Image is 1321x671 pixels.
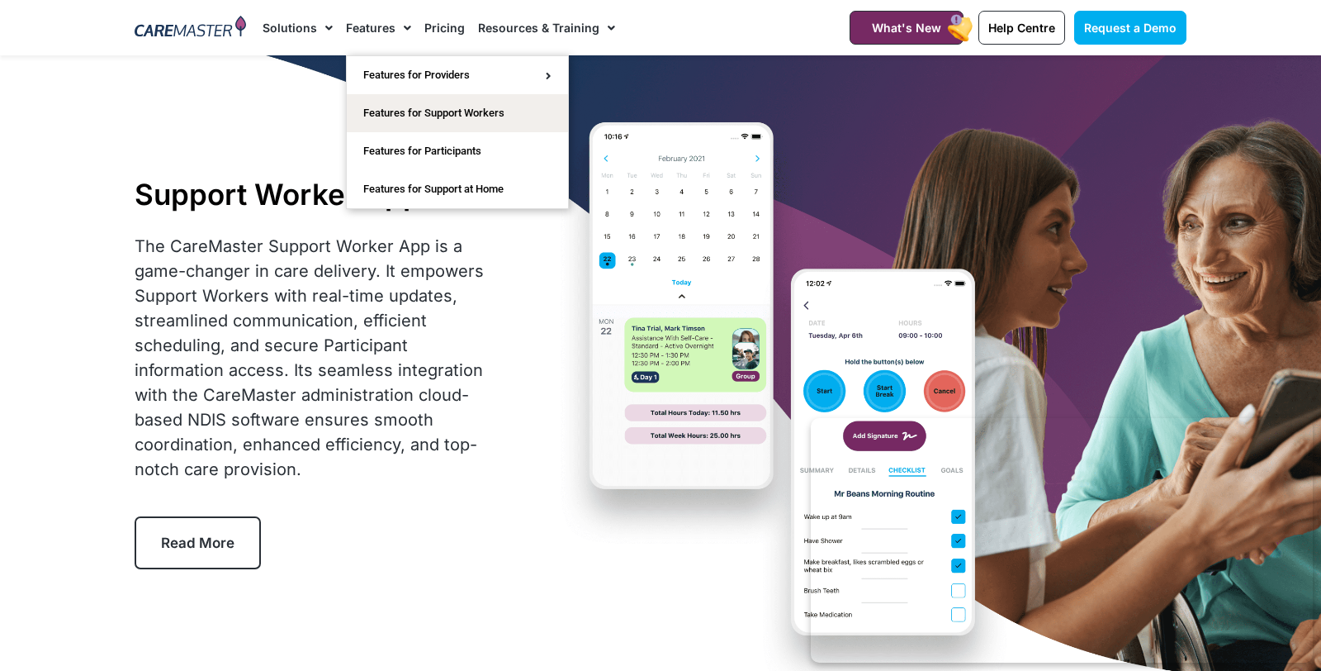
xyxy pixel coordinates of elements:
[161,535,234,551] span: Read More
[347,56,568,94] a: Features for Providers
[1084,21,1177,35] span: Request a Demo
[988,21,1055,35] span: Help Centre
[347,170,568,208] a: Features for Support at Home
[872,21,941,35] span: What's New
[978,11,1065,45] a: Help Centre
[347,94,568,132] a: Features for Support Workers
[346,55,569,209] ul: Features
[135,177,492,212] h1: Support Worker App
[135,234,492,482] div: The CareMaster Support Worker App is a game-changer in care delivery. It empowers Support Workers...
[811,418,1313,663] iframe: Popup CTA
[1074,11,1186,45] a: Request a Demo
[347,132,568,170] a: Features for Participants
[135,16,246,40] img: CareMaster Logo
[135,516,261,569] a: Read More
[850,11,964,45] a: What's New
